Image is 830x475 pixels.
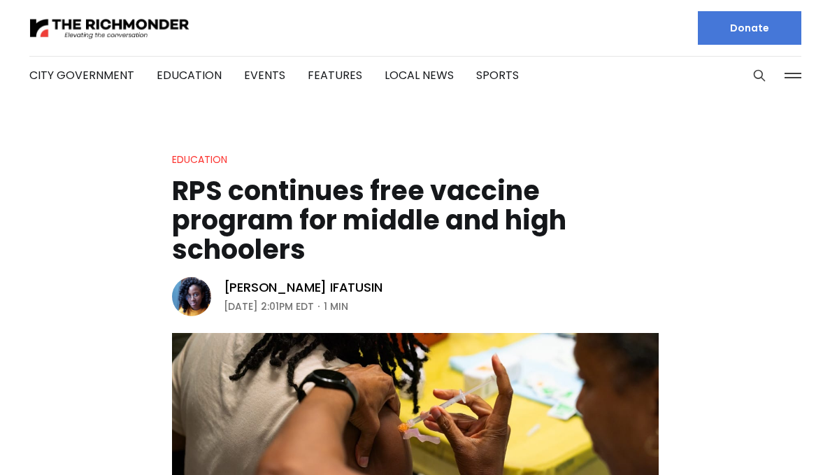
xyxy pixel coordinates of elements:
[476,67,519,83] a: Sports
[29,16,190,41] img: The Richmonder
[224,279,382,296] a: [PERSON_NAME] Ifatusin
[385,67,454,83] a: Local News
[224,298,314,315] time: [DATE] 2:01PM EDT
[172,277,211,316] img: Victoria A. Ifatusin
[172,153,227,166] a: Education
[308,67,362,83] a: Features
[749,65,770,86] button: Search this site
[244,67,285,83] a: Events
[29,67,134,83] a: City Government
[172,176,659,264] h1: RPS continues free vaccine program for middle and high schoolers
[324,298,348,315] span: 1 min
[157,67,222,83] a: Education
[698,11,801,45] a: Donate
